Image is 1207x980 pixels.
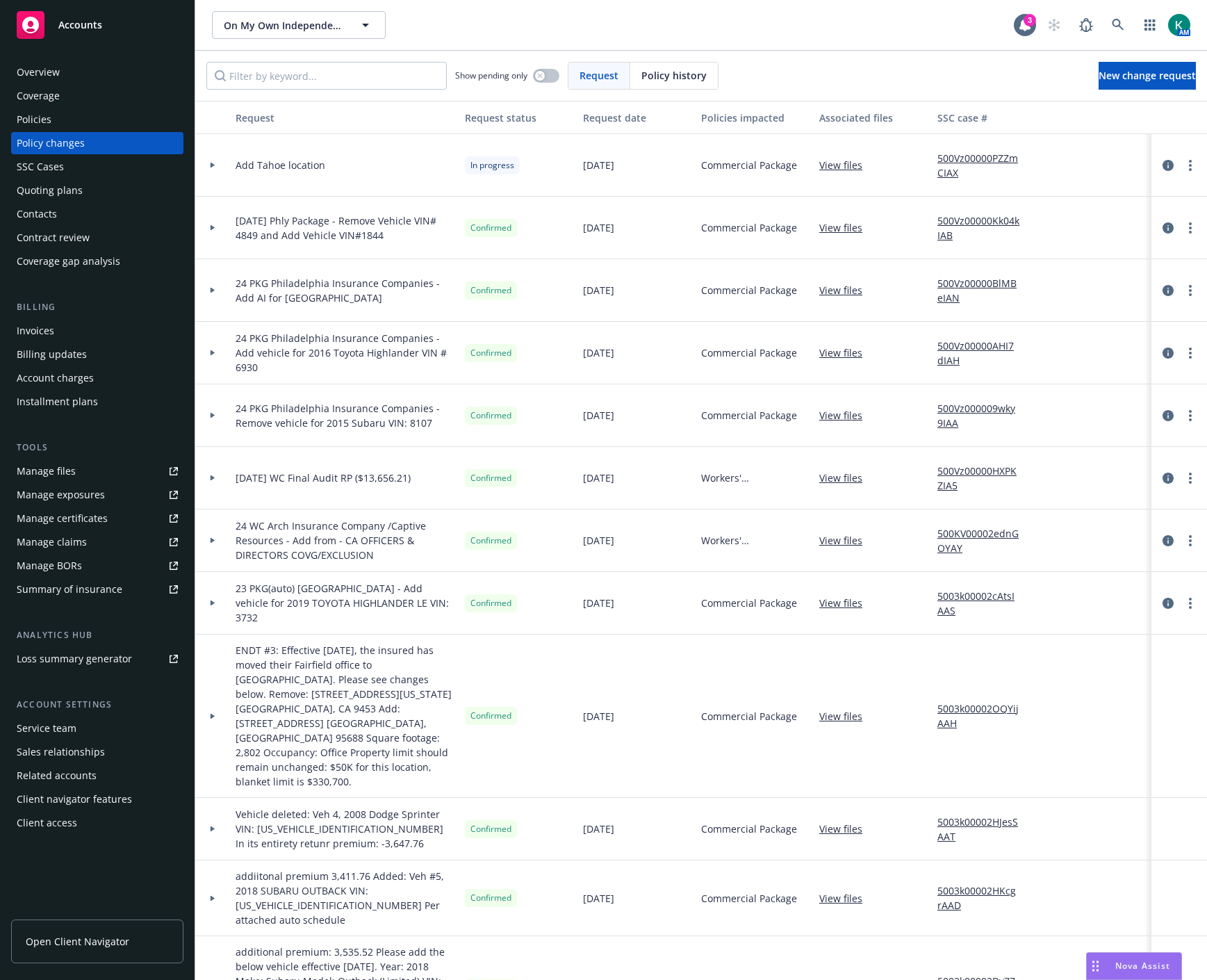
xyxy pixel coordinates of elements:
[937,151,1031,180] a: 500Vz00000PZZmCIAX
[11,108,183,131] a: Policies
[236,158,325,172] span: Add Tahoe location
[58,19,102,31] span: Accounts
[937,464,1031,493] a: 500Vz00000HXPKZIA5
[17,203,57,225] div: Contacts
[206,62,447,90] input: Filter by keyword...
[1160,407,1176,424] a: circleInformation
[470,347,511,359] span: Confirmed
[11,648,183,670] a: Loss summary generator
[1086,952,1182,980] button: Nova Assist
[819,471,873,485] a: View files
[236,869,454,927] span: addiitonal premium 3,411.76 Added: Veh #5, 2018 SUBARU OUTBACK VIN: [US_VEHICLE_IDENTIFICATION_NU...
[701,533,808,548] span: Workers' Compensation
[17,460,76,482] div: Manage files
[1040,11,1068,39] a: Start snowing
[11,698,183,712] div: Account settings
[932,101,1036,134] button: SSC case #
[819,408,873,423] a: View files
[583,345,614,360] span: [DATE]
[236,276,454,305] span: 24 PKG Philadelphia Insurance Companies - Add AI for [GEOGRAPHIC_DATA]
[17,765,97,787] div: Related accounts
[937,526,1031,555] a: 500KV00002ednGOYAY
[583,111,690,125] div: Request date
[583,709,614,724] span: [DATE]
[455,70,527,81] span: Show pending only
[1160,220,1176,236] a: circleInformation
[819,111,926,125] div: Associated files
[701,408,797,423] span: Commercial Package
[17,132,85,154] div: Policy changes
[236,807,454,851] span: Vehicle deleted: Veh 4, 2008 Dodge Sprinter VIN: [US_VEHICLE_IDENTIFICATION_NUMBER] In its entire...
[1072,11,1100,39] a: Report a Bug
[195,635,230,798] div: Toggle Row Expanded
[11,555,183,577] a: Manage BORs
[17,391,98,413] div: Installment plans
[819,283,873,297] a: View files
[17,156,64,178] div: SSC Cases
[17,61,60,83] div: Overview
[819,891,873,906] a: View files
[696,101,814,134] button: Policies impacted
[1182,407,1199,424] a: more
[470,710,511,722] span: Confirmed
[195,798,230,860] div: Toggle Row Expanded
[701,220,797,235] span: Commercial Package
[11,203,183,225] a: Contacts
[1182,220,1199,236] a: more
[1160,532,1176,549] a: circleInformation
[583,891,614,906] span: [DATE]
[459,101,577,134] button: Request status
[11,300,183,314] div: Billing
[819,596,873,610] a: View files
[17,555,82,577] div: Manage BORs
[583,533,614,548] span: [DATE]
[937,401,1031,430] a: 500Vz000009wky9IAA
[17,812,77,834] div: Client access
[470,823,511,835] span: Confirmed
[819,220,873,235] a: View files
[26,934,129,949] span: Open Client Navigator
[583,220,614,235] span: [DATE]
[17,741,105,763] div: Sales relationships
[1136,11,1164,39] a: Switch app
[583,822,614,836] span: [DATE]
[236,643,454,789] span: ENDT #3: Effective [DATE], the insured has moved their Fairfield office to [GEOGRAPHIC_DATA]. Ple...
[17,367,94,389] div: Account charges
[11,628,183,642] div: Analytics hub
[470,159,514,172] span: In progress
[1182,595,1199,612] a: more
[1024,14,1036,26] div: 3
[11,484,183,506] a: Manage exposures
[1182,345,1199,361] a: more
[465,111,572,125] div: Request status
[17,788,132,810] div: Client navigator features
[224,18,344,33] span: On My Own Independent Living Services, Inc.
[17,507,108,530] div: Manage certificates
[11,343,183,366] a: Billing updates
[11,391,183,413] a: Installment plans
[11,788,183,810] a: Client navigator features
[1115,960,1170,972] span: Nova Assist
[236,471,411,485] span: [DATE] WC Final Audit RP ($13,656.21)
[641,68,707,83] span: Policy history
[11,578,183,601] a: Summary of insurance
[11,717,183,740] a: Service team
[17,108,51,131] div: Policies
[701,158,797,172] span: Commercial Package
[937,276,1031,305] a: 500Vz00000BlMBeIAN
[212,11,386,39] button: On My Own Independent Living Services, Inc.
[230,101,459,134] button: Request
[1168,14,1190,36] img: photo
[195,572,230,635] div: Toggle Row Expanded
[11,227,183,249] a: Contract review
[583,158,614,172] span: [DATE]
[11,812,183,834] a: Client access
[937,701,1031,730] a: 5003k00002OQYijAAH
[577,101,696,134] button: Request date
[1160,595,1176,612] a: circleInformation
[937,815,1031,844] a: 5003k00002HJesSAAT
[11,250,183,272] a: Coverage gap analysis
[701,111,808,125] div: Policies impacted
[236,213,454,243] span: [DATE] Phly Package - Remove Vehicle VIN# 4849 and Add Vehicle VIN#1844
[11,6,183,44] a: Accounts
